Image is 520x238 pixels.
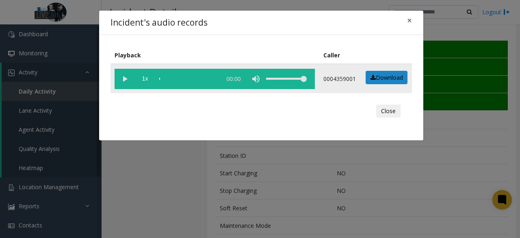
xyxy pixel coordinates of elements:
p: 0004359001 [323,74,356,83]
th: Playback [110,46,319,64]
div: scrub bar [159,69,217,89]
span: playback speed button [135,69,155,89]
h4: Incident's audio records [110,16,208,29]
div: volume level [266,69,307,89]
span: × [407,15,412,26]
button: Close [376,105,401,118]
a: Download [366,71,407,85]
th: Caller [319,46,361,64]
button: Close [401,11,418,31]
